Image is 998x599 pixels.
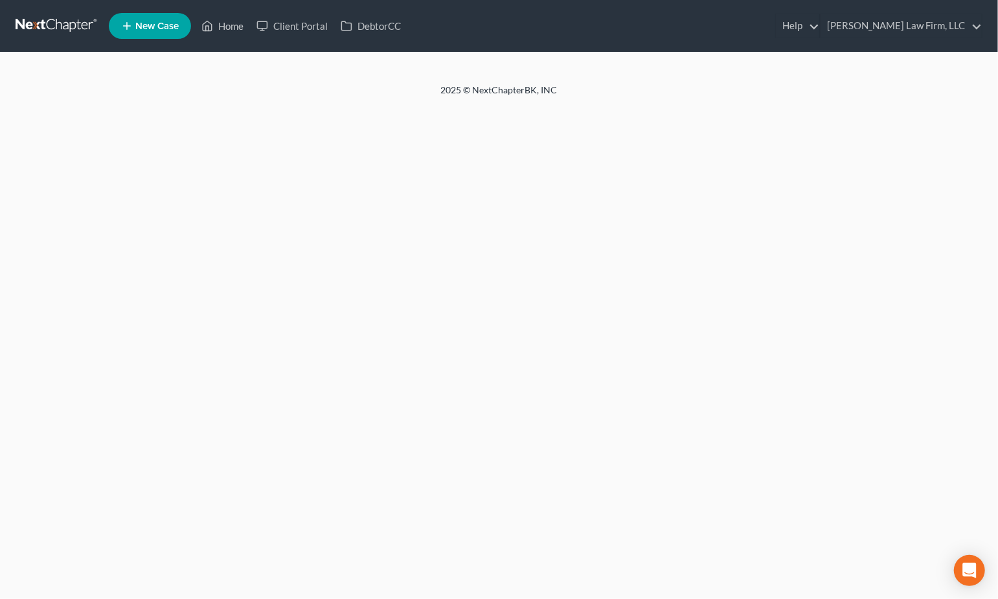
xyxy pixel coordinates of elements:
[250,14,334,38] a: Client Portal
[821,14,982,38] a: [PERSON_NAME] Law Firm, LLC
[776,14,819,38] a: Help
[334,14,407,38] a: DebtorCC
[954,555,985,586] div: Open Intercom Messenger
[109,13,191,39] new-legal-case-button: New Case
[195,14,250,38] a: Home
[130,84,868,107] div: 2025 © NextChapterBK, INC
